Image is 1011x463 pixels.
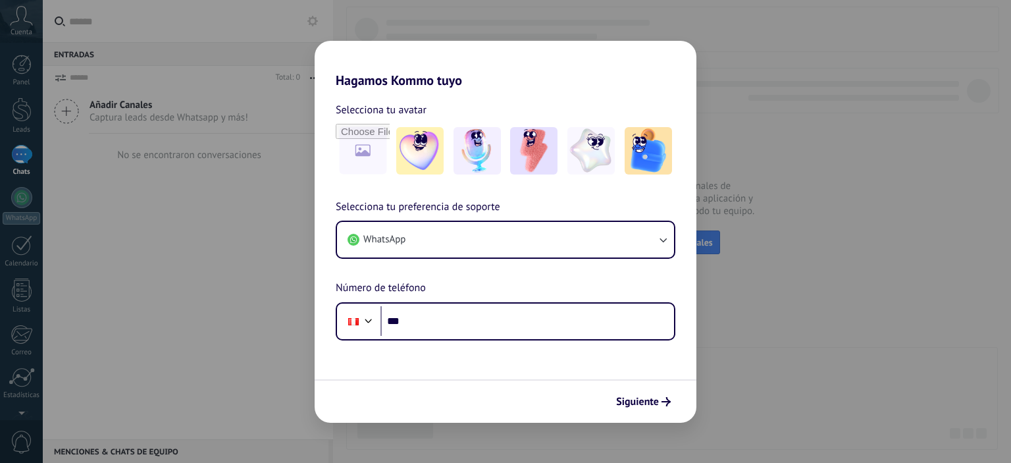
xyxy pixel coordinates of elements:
[396,127,444,175] img: -1.jpeg
[341,308,366,335] div: Peru: + 51
[315,41,696,88] h2: Hagamos Kommo tuyo
[616,397,659,406] span: Siguiente
[510,127,557,175] img: -3.jpeg
[336,199,500,216] span: Selecciona tu preferencia de soporte
[337,222,674,258] button: WhatsApp
[567,127,615,175] img: -4.jpeg
[610,391,677,413] button: Siguiente
[336,280,426,297] span: Número de teléfono
[336,101,427,119] span: Selecciona tu avatar
[454,127,501,175] img: -2.jpeg
[625,127,672,175] img: -5.jpeg
[363,233,405,246] span: WhatsApp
